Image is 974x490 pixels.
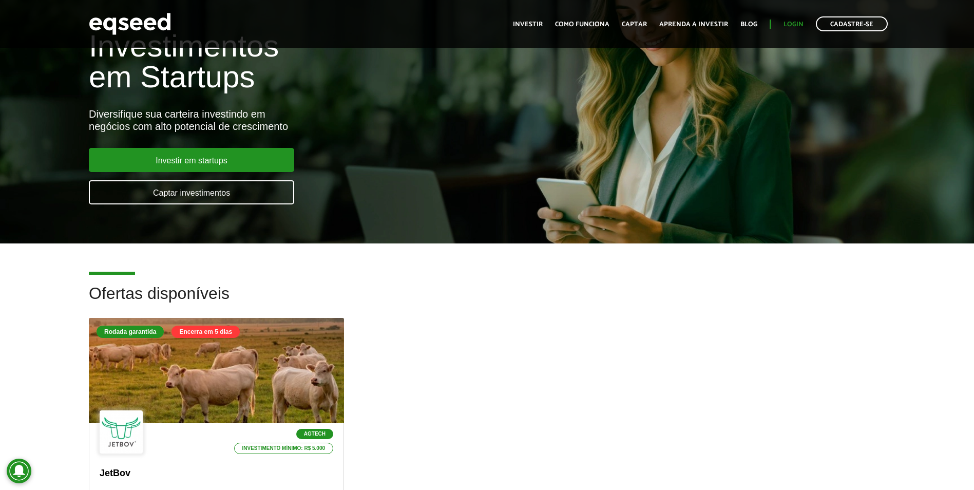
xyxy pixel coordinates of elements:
div: Diversifique sua carteira investindo em negócios com alto potencial de crescimento [89,108,561,133]
a: Blog [740,21,757,28]
a: Captar investimentos [89,180,294,204]
a: Cadastre-se [816,16,888,31]
a: Login [784,21,804,28]
div: Encerra em 5 dias [171,326,240,338]
p: Investimento mínimo: R$ 5.000 [234,443,334,454]
img: EqSeed [89,10,171,37]
div: Rodada garantida [97,326,164,338]
a: Investir [513,21,543,28]
a: Aprenda a investir [659,21,728,28]
p: Agtech [296,429,333,439]
a: Como funciona [555,21,609,28]
h2: Ofertas disponíveis [89,285,885,318]
h1: Investimentos em Startups [89,31,561,92]
a: Investir em startups [89,148,294,172]
p: JetBov [100,468,333,479]
a: Captar [622,21,647,28]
